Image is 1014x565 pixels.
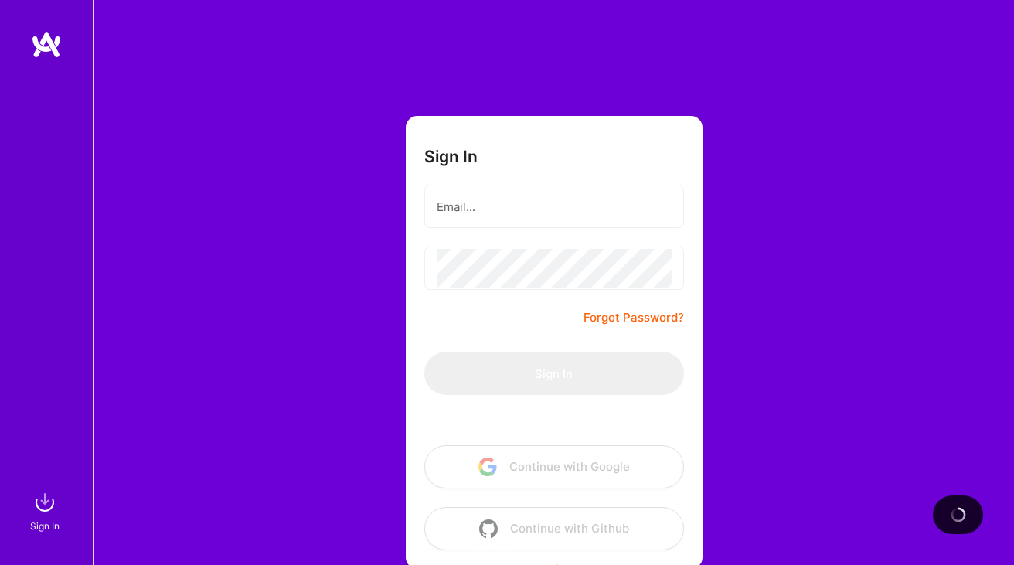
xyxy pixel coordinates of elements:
button: Continue with Google [424,445,684,488]
button: Sign In [424,352,684,395]
img: sign in [29,487,60,518]
input: Email... [437,187,672,226]
img: icon [478,458,497,476]
h3: Sign In [424,147,478,166]
img: logo [31,31,62,59]
img: icon [479,519,498,538]
img: loading [948,504,968,525]
a: sign inSign In [32,487,60,534]
button: Continue with Github [424,507,684,550]
div: Sign In [30,518,60,534]
a: Forgot Password? [584,308,684,327]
